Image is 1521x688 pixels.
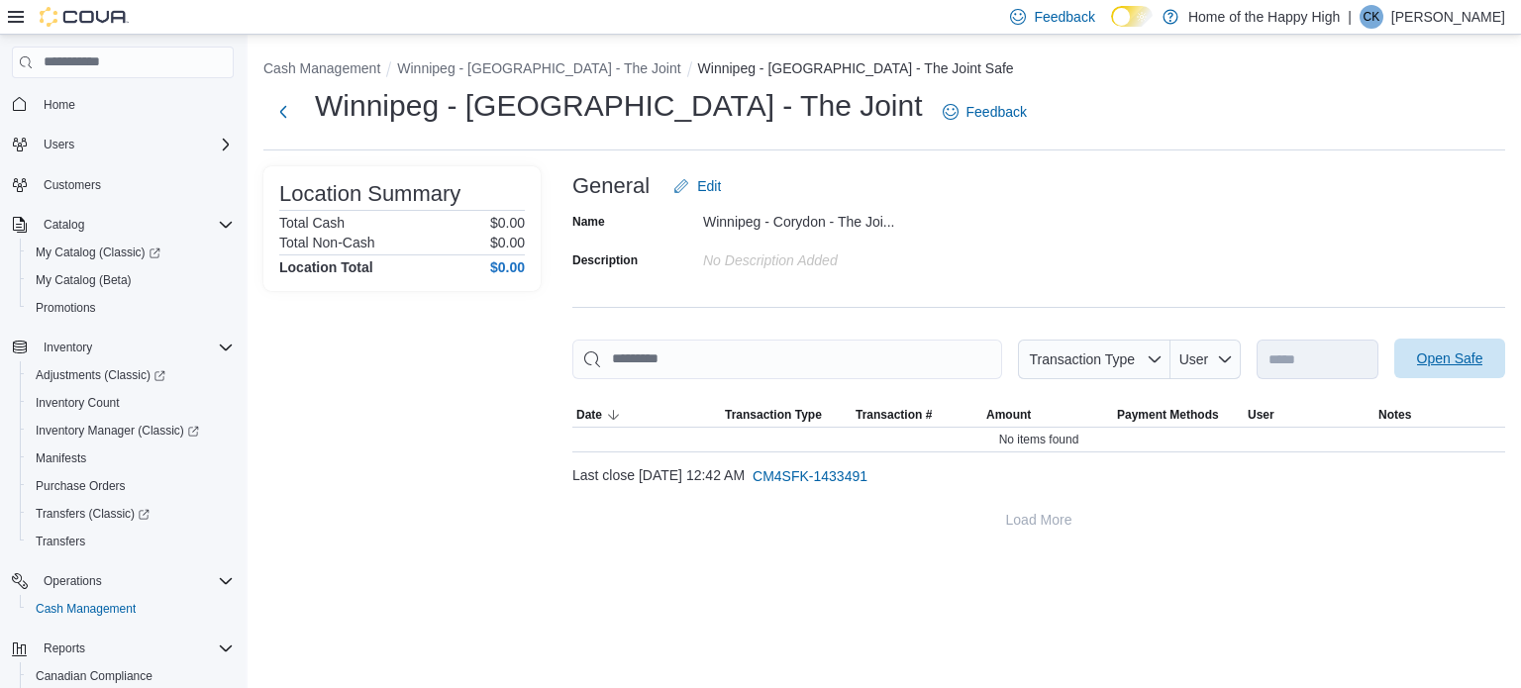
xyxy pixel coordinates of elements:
span: No items found [999,432,1079,447]
button: Home [4,90,242,119]
p: | [1348,5,1352,29]
a: Inventory Manager (Classic) [28,419,207,442]
span: Home [36,92,234,117]
button: Notes [1374,403,1505,427]
button: Operations [36,569,110,593]
span: CM4SFK-1433491 [753,466,867,486]
span: Notes [1378,407,1411,423]
label: Description [572,252,638,268]
a: Promotions [28,296,104,320]
button: Payment Methods [1113,403,1244,427]
span: Open Safe [1417,348,1483,368]
h6: Total Non-Cash [279,235,375,250]
a: Inventory Count [28,391,128,415]
span: Customers [44,177,101,193]
a: Feedback [935,92,1035,132]
span: Home [44,97,75,113]
nav: An example of EuiBreadcrumbs [263,58,1505,82]
button: Open Safe [1394,339,1505,378]
span: Transfers (Classic) [28,502,234,526]
span: Inventory Manager (Classic) [28,419,234,442]
button: Amount [982,403,1113,427]
input: Dark Mode [1111,6,1153,27]
button: Reports [4,635,242,662]
button: User [1170,340,1241,379]
button: My Catalog (Beta) [20,266,242,294]
span: Cash Management [36,601,136,617]
button: Date [572,403,721,427]
a: My Catalog (Classic) [20,239,242,266]
button: Transaction Type [721,403,852,427]
button: Edit [665,166,729,206]
img: Cova [40,7,129,27]
span: Purchase Orders [36,478,126,494]
button: Catalog [36,213,92,237]
button: Inventory [4,334,242,361]
span: Transaction Type [725,407,822,423]
a: Adjustments (Classic) [20,361,242,389]
button: Cash Management [263,60,380,76]
h6: Total Cash [279,215,345,231]
span: Catalog [36,213,234,237]
a: Transfers (Classic) [20,500,242,528]
a: Transfers (Classic) [28,502,157,526]
span: Canadian Compliance [28,664,234,688]
a: Transfers [28,530,93,553]
div: Chris Knapp [1360,5,1383,29]
span: Adjustments (Classic) [36,367,165,383]
span: CK [1364,5,1380,29]
button: Cash Management [20,595,242,623]
span: Transfers [36,534,85,549]
span: Inventory [36,336,234,359]
h3: General [572,174,650,198]
span: Reports [36,637,234,660]
span: Manifests [36,450,86,466]
button: Winnipeg - [GEOGRAPHIC_DATA] - The Joint Safe [698,60,1014,76]
button: Next [263,92,303,132]
span: Inventory Count [36,395,120,411]
span: Operations [44,573,102,589]
span: My Catalog (Classic) [28,241,234,264]
a: Purchase Orders [28,474,134,498]
input: This is a search bar. As you type, the results lower in the page will automatically filter. [572,340,1002,379]
span: Reports [44,640,85,656]
button: Purchase Orders [20,472,242,500]
p: $0.00 [490,235,525,250]
span: My Catalog (Classic) [36,245,160,260]
span: Transfers [28,530,234,553]
span: Cash Management [28,597,234,621]
button: CM4SFK-1433491 [745,456,875,496]
a: Canadian Compliance [28,664,160,688]
a: Inventory Manager (Classic) [20,417,242,444]
button: User [1244,403,1374,427]
button: Inventory Count [20,389,242,417]
button: Transaction # [852,403,982,427]
button: Transaction Type [1018,340,1170,379]
span: Users [44,137,74,152]
span: Inventory [44,340,92,355]
a: My Catalog (Classic) [28,241,168,264]
span: Transfers (Classic) [36,506,150,522]
span: Promotions [36,300,96,316]
span: Feedback [1034,7,1094,27]
button: Inventory [36,336,100,359]
button: Catalog [4,211,242,239]
span: Users [36,133,234,156]
a: Manifests [28,446,94,470]
a: Adjustments (Classic) [28,363,173,387]
div: No Description added [703,245,968,268]
span: Transaction Type [1029,351,1135,367]
div: Winnipeg - Corydon - The Joi... [703,206,968,230]
h4: $0.00 [490,259,525,275]
label: Name [572,214,605,230]
span: Load More [1006,510,1072,530]
a: Cash Management [28,597,144,621]
button: Reports [36,637,93,660]
button: Manifests [20,444,242,472]
h4: Location Total [279,259,373,275]
button: Customers [4,170,242,199]
span: Date [576,407,602,423]
button: Users [4,131,242,158]
span: Promotions [28,296,234,320]
span: Operations [36,569,234,593]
